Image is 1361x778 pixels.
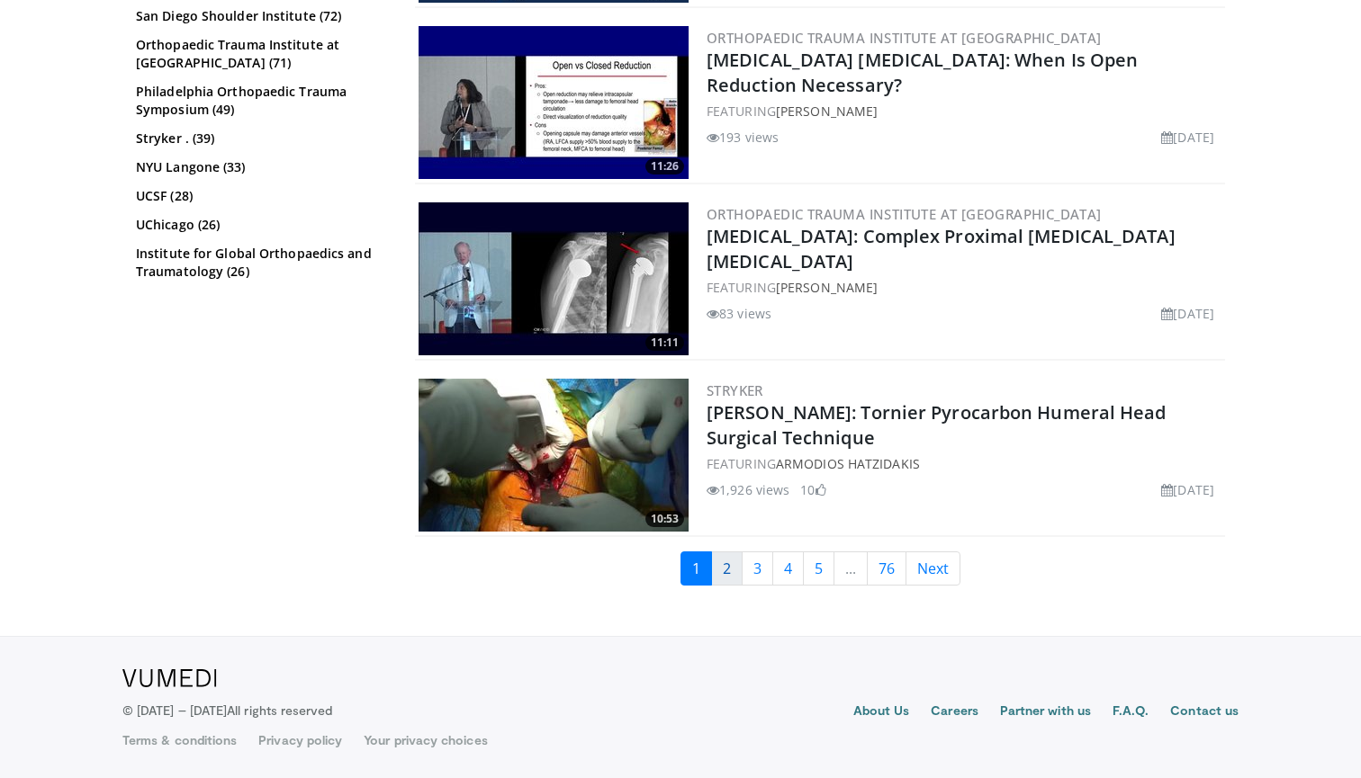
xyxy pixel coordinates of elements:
a: 5 [803,551,834,586]
a: [PERSON_NAME]: Tornier Pyrocarbon Humeral Head Surgical Technique [707,400,1167,450]
p: © [DATE] – [DATE] [122,702,333,720]
span: 11:11 [645,335,684,351]
span: 10:53 [645,511,684,527]
img: 4fbef64c-4323-41e7-b606-00defa6b6c87.300x170_q85_crop-smart_upscale.jpg [419,202,689,355]
a: [PERSON_NAME] [776,103,878,120]
li: 193 views [707,128,779,147]
li: [DATE] [1161,480,1214,499]
a: Partner with us [1000,702,1091,723]
a: Orthopaedic Trauma Institute at [GEOGRAPHIC_DATA] (71) [136,36,383,72]
a: [MEDICAL_DATA] [MEDICAL_DATA]: When Is Open Reduction Necessary? [707,48,1138,97]
a: Institute for Global Orthopaedics and Traumatology (26) [136,245,383,281]
a: 1 [680,551,712,586]
li: [DATE] [1161,128,1214,147]
a: Careers [931,702,978,723]
li: [DATE] [1161,304,1214,323]
span: All rights reserved [227,702,332,718]
a: Stryker [707,381,763,399]
a: Contact us [1170,702,1239,723]
a: 4 [772,551,804,586]
a: Orthopaedic Trauma Institute at [GEOGRAPHIC_DATA] [707,205,1102,223]
a: 11:11 [419,202,689,355]
a: UCSF (28) [136,187,383,205]
a: NYU Langone (33) [136,158,383,176]
a: F.A.Q. [1113,702,1149,723]
a: UChicago (26) [136,216,383,234]
li: 10 [800,480,825,499]
a: San Diego Shoulder Institute (72) [136,7,383,25]
span: 11:26 [645,158,684,174]
a: Stryker . (39) [136,130,383,148]
a: Armodios Hatzidakis [776,455,920,472]
a: 10:53 [419,379,689,532]
a: 11:26 [419,26,689,179]
li: 1,926 views [707,480,789,499]
a: [PERSON_NAME] [776,279,878,296]
a: Privacy policy [258,731,342,749]
a: Philadelphia Orthopaedic Trauma Symposium (49) [136,83,383,119]
div: FEATURING [707,278,1221,297]
div: FEATURING [707,102,1221,121]
a: Your privacy choices [364,731,487,749]
div: FEATURING [707,454,1221,473]
a: Terms & conditions [122,731,237,749]
li: 83 views [707,304,771,323]
a: [MEDICAL_DATA]: Complex Proximal [MEDICAL_DATA] [MEDICAL_DATA] [707,224,1176,273]
a: About Us [853,702,910,723]
a: Next [906,551,960,586]
nav: Search results pages [415,551,1225,586]
img: e865b3e3-53ca-4395-b7ce-2c043fec7af2.300x170_q85_crop-smart_upscale.jpg [419,26,689,179]
a: 76 [867,551,906,586]
a: 2 [711,551,743,586]
img: VuMedi Logo [122,669,217,687]
a: Orthopaedic Trauma Institute at [GEOGRAPHIC_DATA] [707,29,1102,47]
a: 3 [742,551,773,586]
img: 4c8b3831-fa17-4671-a84d-1d9bd5c91e90.300x170_q85_crop-smart_upscale.jpg [419,379,689,532]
